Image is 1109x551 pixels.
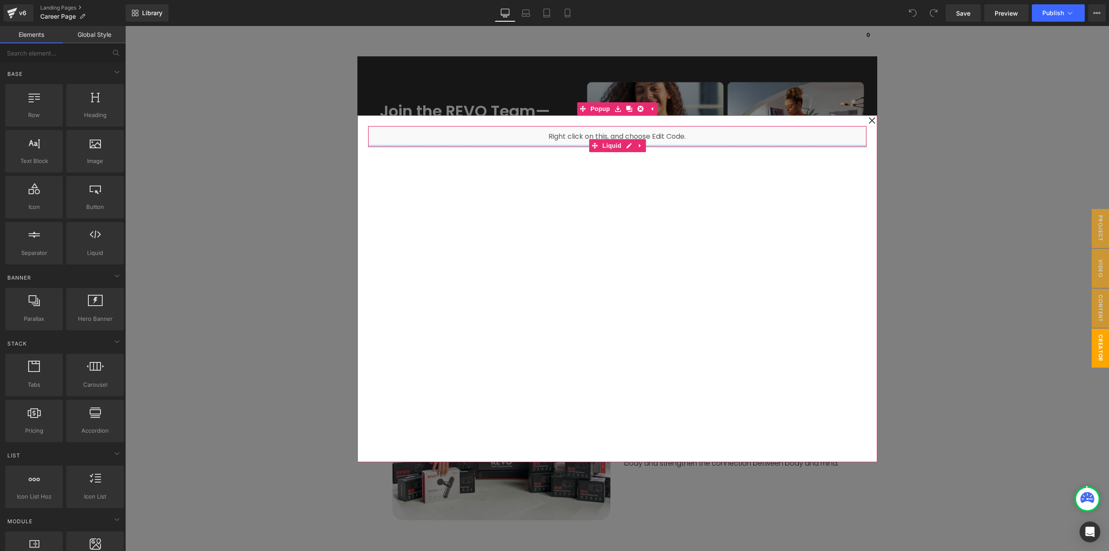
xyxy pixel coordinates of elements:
a: Landing Pages [40,4,126,11]
span: Library [142,9,162,17]
span: Project manager [949,183,984,222]
span: Parallax [8,314,60,323]
a: v6 [3,4,33,22]
button: Undo [904,4,921,22]
span: Banner [6,274,32,282]
span: Base [6,70,23,78]
span: Creator Manager [949,303,984,342]
a: Preview [984,4,1028,22]
span: Content Manager [949,263,984,302]
span: Liquid [69,248,121,258]
div: v6 [17,7,28,19]
span: Hero Banner [69,314,121,323]
span: List [6,451,21,460]
span: Icon List Hoz [8,492,60,501]
span: Save [956,9,970,18]
span: Module [6,517,33,525]
span: Popup [463,76,487,89]
a: Laptop [516,4,536,22]
button: Publish [1032,4,1085,22]
span: Carousel [69,380,121,389]
span: Pricing [8,426,60,435]
span: Liquid [475,113,499,126]
a: Tablet [536,4,557,22]
div: Open Intercom Messenger [1080,522,1100,542]
span: Button [69,202,121,212]
button: Redo [925,4,942,22]
span: Preview [995,9,1018,18]
a: Global Style [63,26,126,43]
span: Accordion [69,426,121,435]
span: Heading [69,111,121,120]
span: Career Page [40,13,76,20]
button: More [1088,4,1106,22]
span: Icon [8,202,60,212]
a: Desktop [495,4,516,22]
a: New Library [126,4,169,22]
span: Icon List [69,492,121,501]
span: Video Editor [949,223,984,262]
a: Expand / Collapse [509,113,521,126]
span: Separator [8,248,60,258]
span: Publish [1042,10,1064,16]
span: Text Block [8,156,60,166]
a: Clone Module [498,76,509,89]
a: Save module [487,76,498,89]
a: Delete Module [509,76,521,89]
a: Expand / Collapse [521,76,532,89]
span: Image [69,156,121,166]
span: Stack [6,339,28,348]
span: Row [8,111,60,120]
a: Mobile [557,4,578,22]
span: Tabs [8,380,60,389]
